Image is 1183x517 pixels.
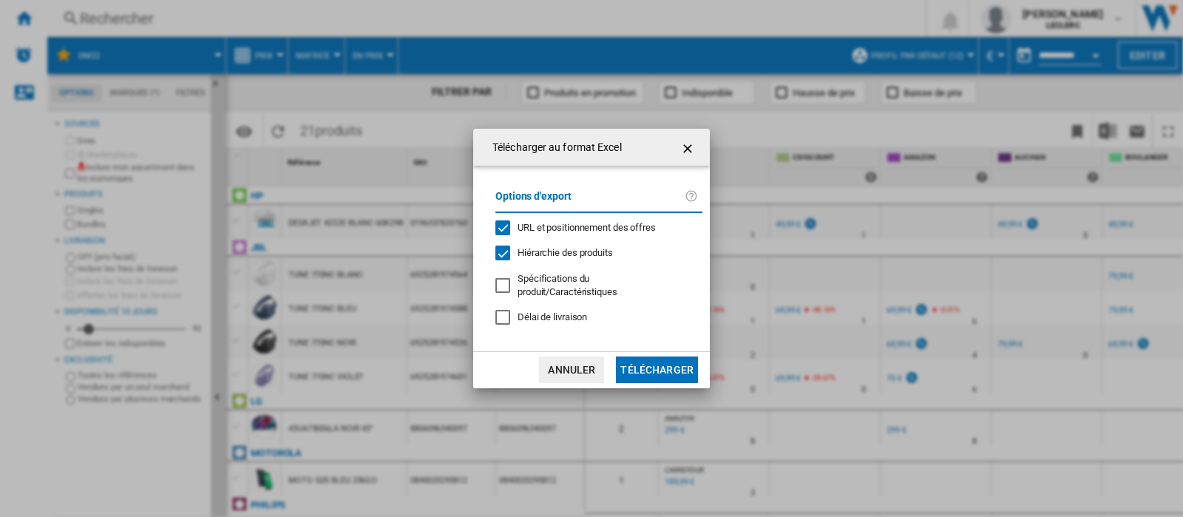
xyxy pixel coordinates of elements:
button: Annuler [539,357,604,383]
label: Options d'export [495,188,685,215]
button: Télécharger [616,357,698,383]
span: Spécifications du produit/Caractéristiques [518,273,617,297]
md-checkbox: URL et positionnement des offres [495,220,691,234]
span: Hiérarchie des produits [518,247,613,258]
md-checkbox: Hiérarchie des produits [495,246,691,260]
h4: Télécharger au format Excel [485,141,622,155]
span: Délai de livraison [518,311,587,322]
ng-md-icon: getI18NText('BUTTONS.CLOSE_DIALOG') [680,140,698,158]
button: getI18NText('BUTTONS.CLOSE_DIALOG') [674,132,704,162]
span: URL et positionnement des offres [518,222,656,233]
md-checkbox: Délai de livraison [495,311,702,325]
div: S'applique uniquement à la vision catégorie [518,272,691,299]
